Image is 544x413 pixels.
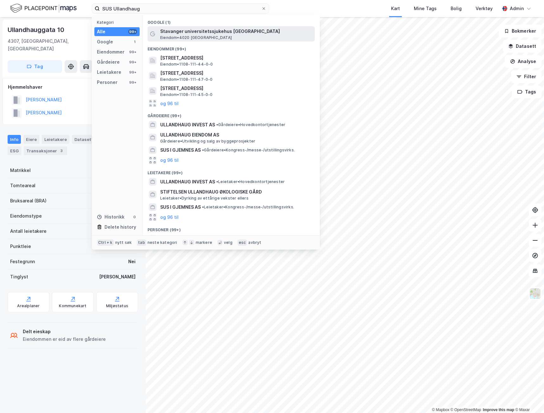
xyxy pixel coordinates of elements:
[160,213,179,221] button: og 96 til
[24,146,67,155] div: Transaksjoner
[97,213,124,221] div: Historikk
[160,156,179,164] button: og 96 til
[160,131,312,139] span: ULLANDHAUG EIENDOM AS
[196,240,212,245] div: markere
[142,15,320,26] div: Google (1)
[160,203,201,211] span: SUS I GJEMNES AS
[160,178,215,186] span: ULLANDHAUG INVEST AS
[97,58,120,66] div: Gårdeiere
[512,383,544,413] div: Kontrollprogram for chat
[97,79,117,86] div: Personer
[202,148,204,152] span: •
[511,70,541,83] button: Filter
[97,239,114,246] div: Ctrl + k
[160,196,249,201] span: Leietaker • Dyrking av ettårige vekster ellers
[10,182,35,189] div: Tomteareal
[8,25,66,35] div: Ullandhauggata 10
[10,273,28,281] div: Tinglyst
[10,167,31,174] div: Matrikkel
[160,139,255,144] span: Gårdeiere • Utvikling og salg av byggeprosjekter
[160,146,201,154] span: SUS I GJEMNES AS
[202,205,294,210] span: Leietaker • Kongress-/messe-/utstillingsvirks.
[237,239,247,246] div: esc
[476,5,493,12] div: Verktøy
[216,122,218,127] span: •
[97,20,140,25] div: Kategori
[160,85,312,92] span: [STREET_ADDRESS]
[137,239,146,246] div: tab
[128,80,137,85] div: 99+
[512,383,544,413] iframe: Chat Widget
[483,408,514,412] a: Improve this map
[10,197,47,205] div: Bruksareal (BRA)
[72,135,103,144] div: Datasett
[451,408,481,412] a: OpenStreetMap
[128,29,137,34] div: 99+
[132,39,137,44] div: 1
[160,188,312,196] span: STIFTELSEN ULLANDHAUG ØKOLOGISKE GÅRD
[23,335,106,343] div: Eiendommen er eid av flere gårdeiere
[106,303,128,308] div: Miljøstatus
[160,92,213,97] span: Eiendom • 1108-111-45-0-0
[8,60,62,73] button: Tag
[99,273,136,281] div: [PERSON_NAME]
[58,148,65,154] div: 3
[160,69,312,77] span: [STREET_ADDRESS]
[8,135,21,144] div: Info
[202,205,204,209] span: •
[97,48,124,56] div: Eiendommer
[10,227,47,235] div: Antall leietakere
[97,38,113,46] div: Google
[17,303,40,308] div: Arealplaner
[104,223,136,231] div: Delete history
[160,77,213,82] span: Eiendom • 1108-111-47-0-0
[432,408,449,412] a: Mapbox
[224,240,232,245] div: velg
[128,60,137,65] div: 99+
[128,258,136,265] div: Nei
[510,5,524,12] div: Admin
[59,303,86,308] div: Kommunekart
[128,70,137,75] div: 99+
[128,49,137,54] div: 99+
[132,214,137,219] div: 0
[499,25,541,37] button: Bokmerker
[8,37,105,53] div: 4307, [GEOGRAPHIC_DATA], [GEOGRAPHIC_DATA]
[451,5,462,12] div: Bolig
[202,148,295,153] span: Gårdeiere • Kongress-/messe-/utstillingsvirks.
[10,258,35,265] div: Festegrunn
[142,41,320,53] div: Eiendommer (99+)
[216,179,285,184] span: Leietaker • Hovedkontortjenester
[529,288,541,300] img: Z
[160,54,312,62] span: [STREET_ADDRESS]
[216,179,218,184] span: •
[23,328,106,335] div: Delt eieskap
[142,222,320,234] div: Personer (99+)
[503,40,541,53] button: Datasett
[216,122,285,127] span: Gårdeiere • Hovedkontortjenester
[8,146,21,155] div: ESG
[115,240,132,245] div: nytt søk
[160,121,215,129] span: ULLANDHAUG INVEST AS
[142,108,320,120] div: Gårdeiere (99+)
[248,240,261,245] div: avbryt
[10,243,31,250] div: Punktleie
[414,5,437,12] div: Mine Tags
[10,3,77,14] img: logo.f888ab2527a4732fd821a326f86c7f29.svg
[148,240,177,245] div: neste kategori
[512,86,541,98] button: Tags
[23,135,39,144] div: Eiere
[10,212,42,220] div: Eiendomstype
[42,135,69,144] div: Leietakere
[97,28,105,35] div: Alle
[160,99,179,107] button: og 96 til
[142,165,320,177] div: Leietakere (99+)
[97,68,121,76] div: Leietakere
[391,5,400,12] div: Kart
[100,4,261,13] input: Søk på adresse, matrikkel, gårdeiere, leietakere eller personer
[160,28,312,35] span: Stavanger universitetssjukehus [GEOGRAPHIC_DATA]
[505,55,541,68] button: Analyse
[8,83,138,91] div: Hjemmelshaver
[160,35,232,40] span: Eiendom • 4020 [GEOGRAPHIC_DATA]
[160,62,213,67] span: Eiendom • 1108-111-44-0-0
